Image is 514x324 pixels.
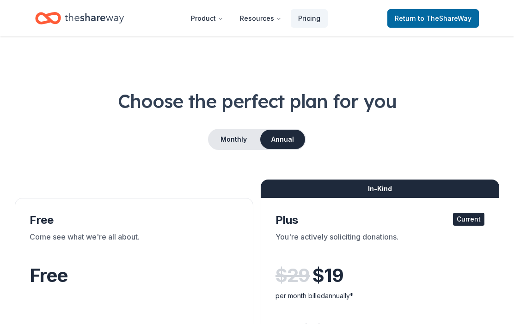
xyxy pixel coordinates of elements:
[453,213,484,226] div: Current
[275,231,484,257] div: You're actively soliciting donations.
[260,130,305,149] button: Annual
[30,213,239,228] div: Free
[233,9,289,28] button: Resources
[395,13,471,24] span: Return
[261,180,499,198] div: In-Kind
[387,9,479,28] a: Returnto TheShareWay
[291,9,328,28] a: Pricing
[184,9,231,28] button: Product
[275,290,484,301] div: per month billed annually*
[209,130,258,149] button: Monthly
[418,14,471,22] span: to TheShareWay
[275,213,484,228] div: Plus
[30,231,239,257] div: Come see what we're all about.
[312,263,343,288] span: $ 19
[35,7,124,29] a: Home
[184,7,328,29] nav: Main
[15,88,499,114] h1: Choose the perfect plan for you
[30,264,67,287] span: Free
